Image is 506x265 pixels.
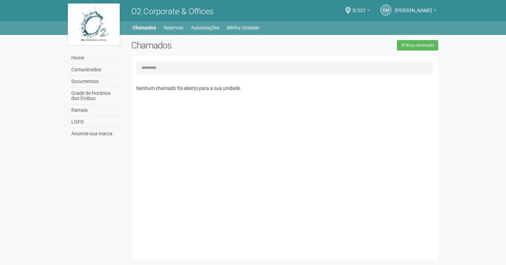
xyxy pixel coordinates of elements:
[395,9,436,14] a: [PERSON_NAME]
[164,23,183,33] a: Reservas
[131,40,253,51] h2: Chamados
[227,23,259,33] a: Minha Unidade
[380,4,391,16] a: KM
[70,116,121,128] a: LGPD
[133,23,156,33] a: Chamados
[68,3,120,45] img: logo.jpg
[70,128,121,139] a: Anuncie sua marca
[191,23,219,33] a: Autorizações
[70,88,121,104] a: Grade de Horários dos Ônibus
[395,1,432,13] span: Karine Mansour Soares
[136,85,433,91] p: Nenhum chamado foi aberto para a sua unidade.
[397,40,438,51] a: Novo chamado
[352,1,365,13] span: 5/322
[70,52,121,64] a: Home
[131,7,214,16] span: O2 Corporate & Offices
[70,76,121,88] a: Documentos
[70,104,121,116] a: Ramais
[352,9,370,14] a: 5/322
[70,64,121,76] a: Comunicados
